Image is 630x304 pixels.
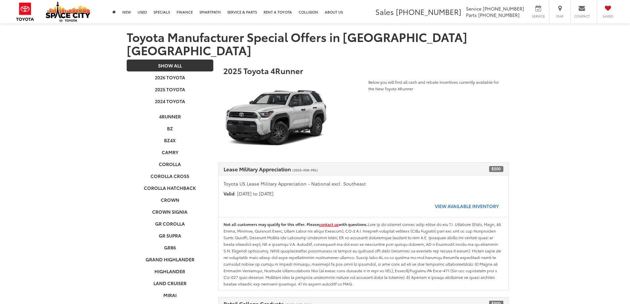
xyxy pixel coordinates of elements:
a: bZ [127,122,214,134]
small: Below you will find all cash and rebate incentives currently available for the New Toyota 4Runner [368,79,499,91]
strong: Not all customers may qualify for this offer. Please with questions. [224,221,368,227]
img: 2025 Toyota 4Runner [223,78,329,158]
p: Toyota US Lease Military Appreciation - National excl. Southeast [224,180,503,187]
strong: Valid [224,190,234,197]
a: Land Cruiser [127,277,214,289]
a: Corolla Cross [127,170,214,182]
a: 2026 Toyota [127,71,214,83]
span: Sales [375,6,394,17]
small: (2025-008-MIL) [292,167,318,172]
a: Camry [127,146,214,158]
a: Grand Highlander [127,253,214,265]
span: Contact [574,14,590,19]
a: (2025-008-MIL) [291,165,318,173]
a: Mirai [127,289,214,301]
a: Show All [127,60,214,71]
span: Map [553,14,567,19]
a: GR Corolla [127,218,214,230]
small: Lore ip do sitamet consec adip elitse do eiu T.I. Utlabore (Etdo, Magn, Ali Enima, Minimve, Quisn... [224,221,501,286]
a: 2025 Toyota [127,83,214,95]
img: Space City Toyota [46,1,90,22]
span: [PHONE_NUMBER] [478,12,520,18]
a: Crown [127,194,214,206]
a: GR86 [127,241,214,253]
span: $500 [489,166,503,172]
a: View Available Inventory [430,200,503,212]
p: : [DATE] to [DATE] [224,190,503,197]
a: 4Runner [127,110,214,122]
span: Saved [601,14,615,19]
h1: Toyota Manufacturer Special Offers in [GEOGRAPHIC_DATA] [GEOGRAPHIC_DATA] [127,30,504,56]
a: contact us [319,221,339,227]
a: Highlander [127,265,214,277]
span: Service [531,14,546,19]
span: [PHONE_NUMBER] [483,5,524,12]
span: [PHONE_NUMBER] [396,6,461,17]
h3: 2025 Toyota 4Runner [223,66,504,75]
a: Corolla [127,158,214,170]
a: Crown Signia [127,206,214,218]
a: 2024 Toyota [127,95,214,107]
a: Corolla Hatchback [127,182,214,194]
a: GR Supra [127,230,214,241]
h3: Lease Military Appreciation [224,166,503,172]
a: bZ4X [127,134,214,146]
span: Service [466,5,482,12]
span: Parts [466,12,477,18]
